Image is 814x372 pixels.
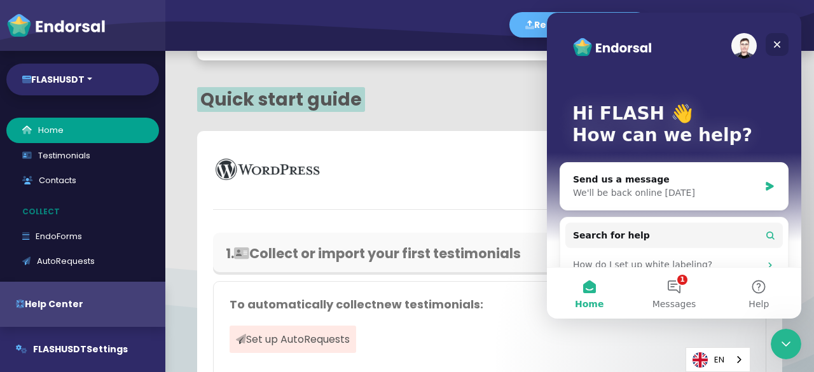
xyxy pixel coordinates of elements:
iframe: Intercom live chat [547,13,801,319]
img: wordpress.org-logo.png [213,157,322,183]
span: FLASHUSDT [33,343,86,355]
a: AutoRequests [6,249,159,274]
a: Testimonials [6,143,159,169]
span: new testimonials [376,296,480,312]
span: Quick start guide [197,87,365,112]
button: FLASH [732,6,798,45]
button: Request testimonial [509,12,649,38]
button: FLASHUSDT [6,64,159,95]
p: Collect [6,200,165,224]
span: Set up AutoRequests [230,326,356,353]
h4: To automatically collect : [230,298,750,312]
aside: Language selected: English [686,347,750,372]
div: FLASH [738,6,766,45]
h3: 1. Collect or import your first testimonials [226,245,574,261]
div: Language [686,347,750,372]
a: EndoForms [6,224,159,249]
img: endorsal-logo-white@2x.png [6,13,106,38]
a: EN [686,348,750,371]
a: Home [6,118,159,143]
iframe: Intercom live chat [771,329,801,359]
a: Contacts [6,168,159,193]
